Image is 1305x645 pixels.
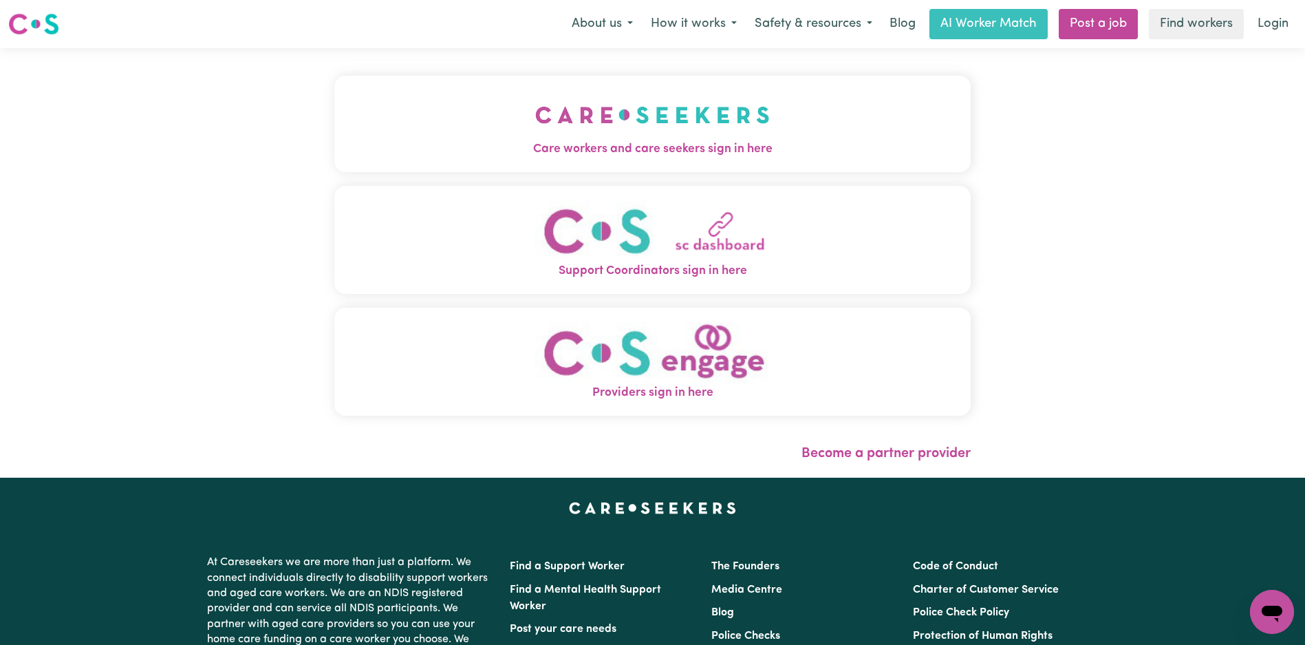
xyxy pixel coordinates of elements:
img: Careseekers logo [8,12,59,36]
a: Code of Conduct [913,561,998,572]
button: How it works [642,10,746,39]
button: About us [563,10,642,39]
a: Become a partner provider [801,447,971,461]
a: Post a job [1059,9,1138,39]
a: Charter of Customer Service [913,584,1059,595]
a: The Founders [711,561,779,572]
button: Safety & resources [746,10,881,39]
a: Find a Mental Health Support Worker [510,584,661,612]
a: Find workers [1149,9,1244,39]
a: Find a Support Worker [510,561,625,572]
span: Care workers and care seekers sign in here [334,140,971,158]
iframe: Button to launch messaging window [1250,590,1294,634]
a: Police Checks [711,631,780,642]
a: Login [1249,9,1297,39]
button: Care workers and care seekers sign in here [334,76,971,172]
a: Blog [711,607,734,618]
span: Support Coordinators sign in here [334,262,971,280]
a: Post your care needs [510,624,616,635]
a: Blog [881,9,924,39]
a: Police Check Policy [913,607,1009,618]
a: AI Worker Match [929,9,1048,39]
a: Media Centre [711,584,782,595]
a: Careseekers logo [8,8,59,40]
a: Careseekers home page [569,503,736,514]
button: Support Coordinators sign in here [334,186,971,294]
a: Protection of Human Rights [913,631,1053,642]
span: Providers sign in here [334,384,971,402]
button: Providers sign in here [334,308,971,416]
